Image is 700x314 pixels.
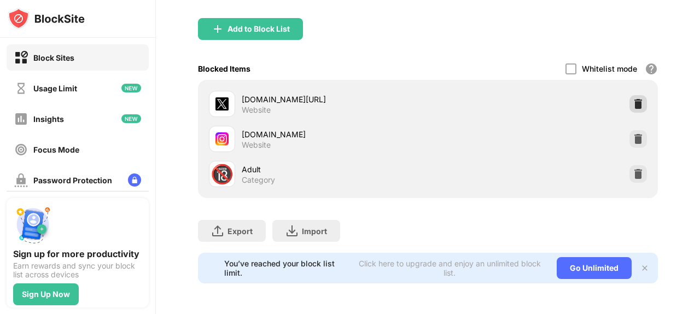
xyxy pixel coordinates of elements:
div: Import [302,226,327,236]
div: Website [242,140,271,150]
div: Usage Limit [33,84,77,93]
div: Category [242,175,275,185]
div: Website [242,105,271,115]
img: block-on.svg [14,51,28,65]
div: You’ve reached your block list limit. [224,259,349,277]
img: password-protection-off.svg [14,173,28,187]
div: Blocked Items [198,64,250,73]
div: Block Sites [33,53,74,62]
div: Add to Block List [227,25,290,33]
div: Whitelist mode [582,64,637,73]
div: Sign up for more productivity [13,248,142,259]
div: [DOMAIN_NAME] [242,129,428,140]
img: time-usage-off.svg [14,82,28,95]
img: new-icon.svg [121,114,141,123]
div: Adult [242,164,428,175]
img: favicons [215,132,229,146]
div: Insights [33,114,64,124]
img: push-signup.svg [13,205,52,244]
div: Go Unlimited [557,257,632,279]
img: favicons [215,97,229,111]
div: Export [227,226,253,236]
img: new-icon.svg [121,84,141,92]
div: Password Protection [33,176,112,185]
div: Click here to upgrade and enjoy an unlimited block list. [356,259,544,277]
img: lock-menu.svg [128,173,141,187]
img: focus-off.svg [14,143,28,156]
div: 🔞 [211,163,234,185]
img: x-button.svg [640,264,649,272]
img: logo-blocksite.svg [8,8,85,30]
div: Earn rewards and sync your block list across devices [13,261,142,279]
div: Focus Mode [33,145,79,154]
div: [DOMAIN_NAME][URL] [242,94,428,105]
img: insights-off.svg [14,112,28,126]
div: Sign Up Now [22,290,70,299]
